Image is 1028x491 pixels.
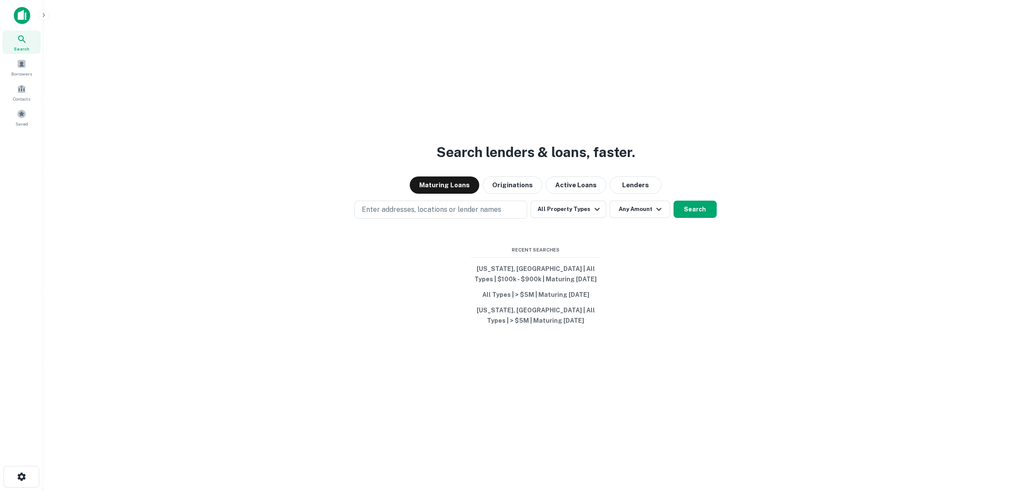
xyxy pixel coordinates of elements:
span: Saved [16,120,28,127]
button: Search [674,201,717,218]
span: Recent Searches [471,246,601,254]
button: Enter addresses, locations or lender names [354,201,527,219]
a: Borrowers [3,56,41,79]
button: Maturing Loans [410,176,479,194]
button: Originations [483,176,542,194]
button: [US_STATE], [GEOGRAPHIC_DATA] | All Types | > $5M | Maturing [DATE] [471,302,601,328]
h3: Search lenders & loans, faster. [437,142,635,163]
button: [US_STATE], [GEOGRAPHIC_DATA] | All Types | $100k - $900k | Maturing [DATE] [471,261,601,287]
span: Contacts [13,95,30,102]
iframe: Chat Widget [985,422,1028,463]
a: Contacts [3,81,41,104]
a: Saved [3,106,41,129]
img: capitalize-icon.png [14,7,30,24]
button: All Types | > $5M | Maturing [DATE] [471,287,601,302]
span: Search [14,45,29,52]
button: Active Loans [546,176,606,194]
button: Lenders [610,176,661,194]
button: Any Amount [610,201,670,218]
button: All Property Types [531,201,606,218]
span: Borrowers [11,70,32,77]
a: Search [3,31,41,54]
p: Enter addresses, locations or lender names [362,205,501,215]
